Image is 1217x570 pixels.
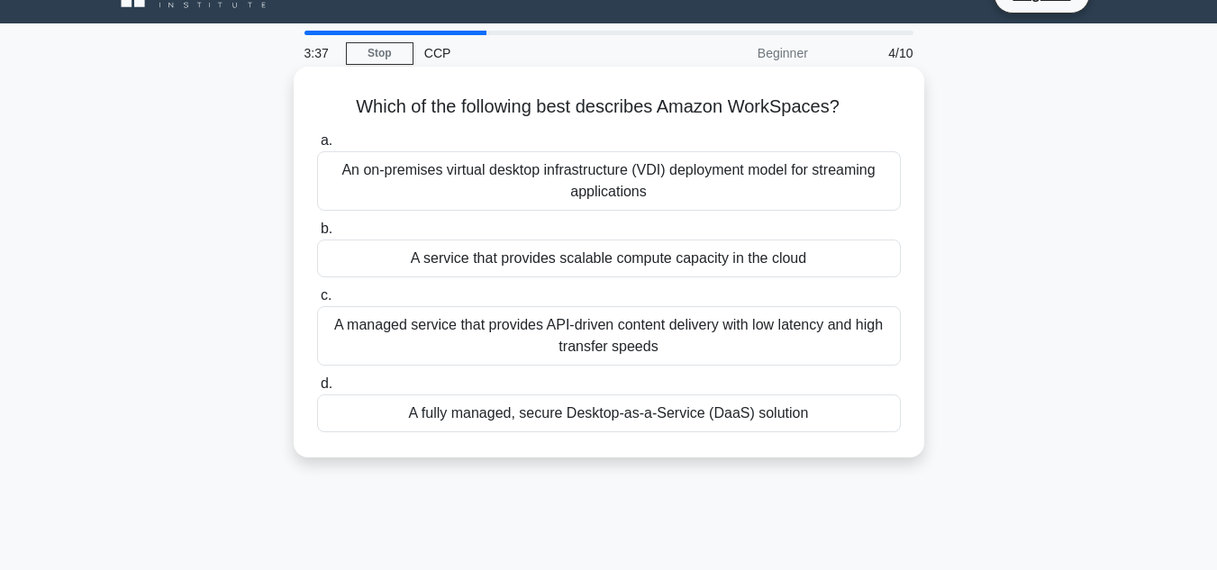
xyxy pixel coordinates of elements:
[321,132,332,148] span: a.
[317,151,901,211] div: An on-premises virtual desktop infrastructure (VDI) deployment model for streaming applications
[346,42,413,65] a: Stop
[317,394,901,432] div: A fully managed, secure Desktop-as-a-Service (DaaS) solution
[413,35,661,71] div: CCP
[819,35,924,71] div: 4/10
[315,95,903,119] h5: Which of the following best describes Amazon WorkSpaces?
[321,287,331,303] span: c.
[321,221,332,236] span: b.
[661,35,819,71] div: Beginner
[317,240,901,277] div: A service that provides scalable compute capacity in the cloud
[321,375,332,391] span: d.
[294,35,346,71] div: 3:37
[317,306,901,366] div: A managed service that provides API-driven content delivery with low latency and high transfer sp...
